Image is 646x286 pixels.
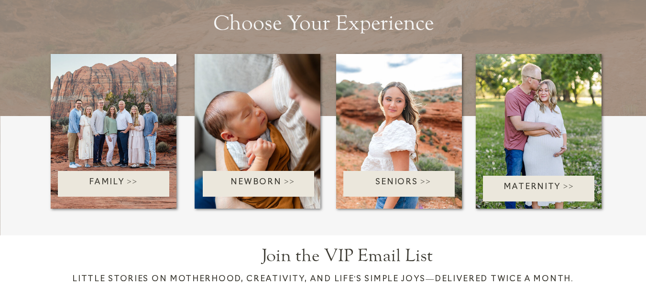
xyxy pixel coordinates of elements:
a: Newborn >> [203,176,323,191]
a: Family >> [45,176,182,191]
a: Seniors >> [343,176,464,191]
a: Maternity >> [479,181,599,196]
h2: Choose Your Experience [161,12,486,43]
h2: Join the VIP Email List [137,246,558,266]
